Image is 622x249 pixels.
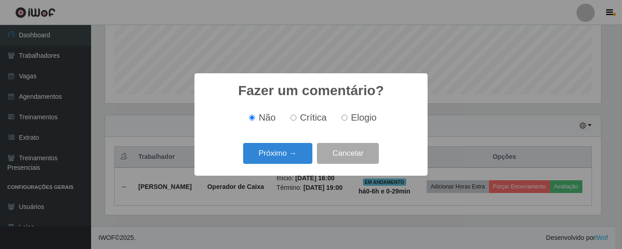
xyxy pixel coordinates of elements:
[259,112,275,122] span: Não
[249,115,255,121] input: Não
[300,112,327,122] span: Crítica
[351,112,377,122] span: Elogio
[243,143,312,164] button: Próximo →
[317,143,379,164] button: Cancelar
[238,82,384,99] h2: Fazer um comentário?
[342,115,347,121] input: Elogio
[291,115,296,121] input: Crítica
